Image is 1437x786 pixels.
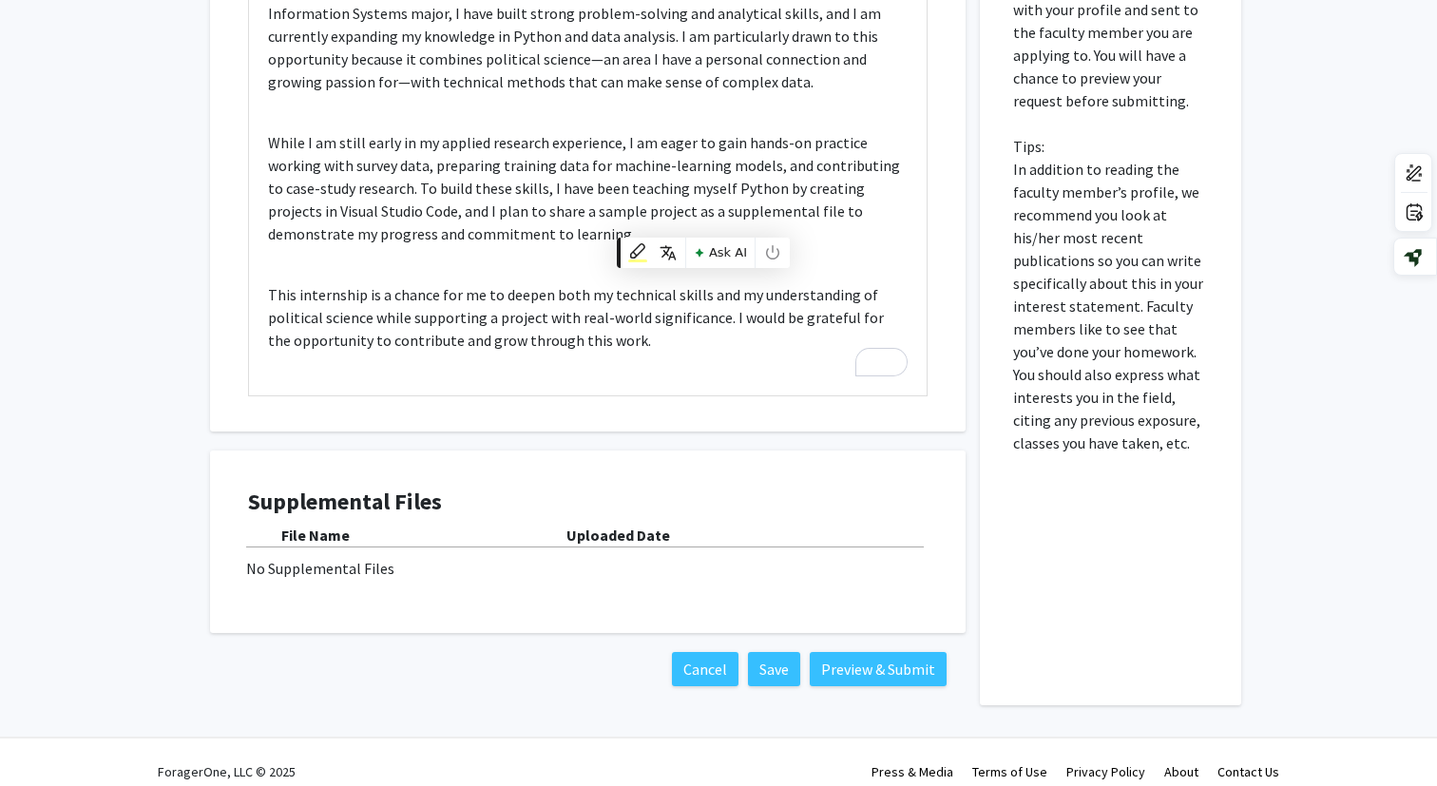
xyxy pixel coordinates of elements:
[694,244,747,261] div: Ask AI
[268,131,908,245] p: While I am still early in my applied research experience, I am eager to gain hands-on practice wo...
[268,283,908,352] p: This internship is a chance for me to deepen both my technical skills and my understanding of pol...
[1217,763,1279,780] a: Contact Us
[566,526,670,545] b: Uploaded Date
[972,763,1047,780] a: Terms of Use
[14,700,81,772] iframe: Chat
[810,652,947,686] button: Preview & Submit
[748,652,800,686] button: Save
[1066,763,1145,780] a: Privacy Policy
[246,557,929,580] div: No Supplemental Files
[281,526,350,545] b: File Name
[872,763,953,780] a: Press & Media
[1164,763,1198,780] a: About
[672,652,738,686] button: Cancel
[248,489,928,516] h4: Supplemental Files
